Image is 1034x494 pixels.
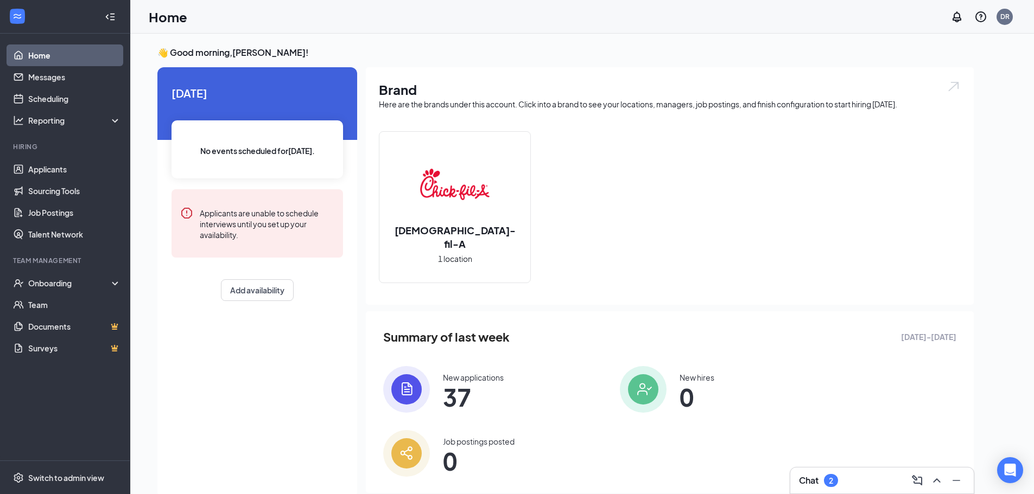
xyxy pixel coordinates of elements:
[12,11,23,22] svg: WorkstreamLogo
[157,47,974,59] h3: 👋 Good morning, [PERSON_NAME] !
[172,85,343,101] span: [DATE]
[105,11,116,22] svg: Collapse
[379,99,961,110] div: Here are the brands under this account. Click into a brand to see your locations, managers, job p...
[28,337,121,359] a: SurveysCrown
[13,256,119,265] div: Team Management
[28,278,112,288] div: Onboarding
[28,66,121,88] a: Messages
[28,44,121,66] a: Home
[438,253,472,265] span: 1 location
[420,150,490,219] img: Chick-fil-A
[180,207,193,220] svg: Error
[383,366,430,413] img: icon
[950,474,963,487] svg: Minimize
[799,474,819,486] h3: Chat
[379,223,530,251] h2: [DEMOGRAPHIC_DATA]-fil-A
[383,430,430,477] img: icon
[997,457,1023,483] div: Open Intercom Messenger
[200,145,315,157] span: No events scheduled for [DATE] .
[28,88,121,110] a: Scheduling
[28,158,121,180] a: Applicants
[149,8,187,26] h1: Home
[947,80,961,93] img: open.6027fd2a22e1237b5b06.svg
[28,180,121,202] a: Sourcing Tools
[901,331,956,343] span: [DATE] - [DATE]
[13,472,24,483] svg: Settings
[28,472,104,483] div: Switch to admin view
[909,472,926,489] button: ComposeMessage
[28,115,122,126] div: Reporting
[620,366,667,413] img: icon
[680,387,714,407] span: 0
[680,372,714,383] div: New hires
[829,476,833,485] div: 2
[383,328,510,347] span: Summary of last week
[13,278,24,288] svg: UserCheck
[930,474,943,487] svg: ChevronUp
[443,436,515,447] div: Job postings posted
[928,472,946,489] button: ChevronUp
[443,387,504,407] span: 37
[28,294,121,316] a: Team
[911,474,924,487] svg: ComposeMessage
[443,451,515,471] span: 0
[200,207,334,240] div: Applicants are unable to schedule interviews until you set up your availability.
[13,115,24,126] svg: Analysis
[28,316,121,337] a: DocumentsCrown
[28,223,121,245] a: Talent Network
[948,472,965,489] button: Minimize
[221,279,294,301] button: Add availability
[1000,12,1010,21] div: DR
[443,372,504,383] div: New applications
[28,202,121,223] a: Job Postings
[974,10,987,23] svg: QuestionInfo
[13,142,119,151] div: Hiring
[379,80,961,99] h1: Brand
[950,10,963,23] svg: Notifications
